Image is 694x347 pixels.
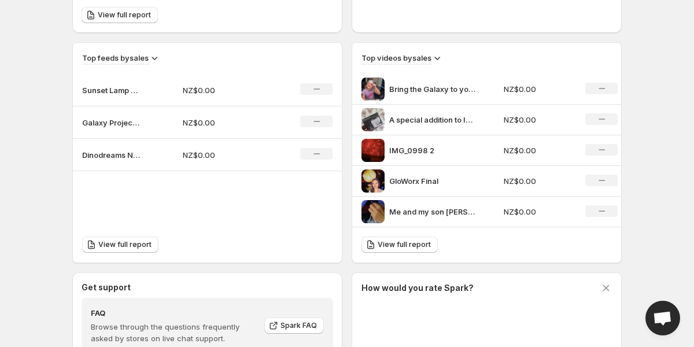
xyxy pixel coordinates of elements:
[361,77,385,101] img: Bring the Galaxy to your room one disc at a time
[389,114,476,125] p: A special addition to Islas bedtime routine gloworx
[504,175,572,187] p: NZ$0.00
[183,117,265,128] p: NZ$0.00
[361,169,385,193] img: GloWorx Final
[389,175,476,187] p: GloWorx Final
[183,149,265,161] p: NZ$0.00
[389,83,476,95] p: Bring the Galaxy to your room one disc at a time
[504,83,572,95] p: NZ$0.00
[389,145,476,156] p: IMG_0998 2
[504,145,572,156] p: NZ$0.00
[280,321,317,330] span: Spark FAQ
[361,52,431,64] h3: Top videos by sales
[82,7,158,23] a: View full report
[264,318,324,334] a: Spark FAQ
[504,206,572,217] p: NZ$0.00
[82,237,158,253] a: View full report
[361,200,385,223] img: Me and my son Keanu absolutely loved the Gloworx Galaxy Projector Its been such an amazing experi...
[82,117,140,128] p: Galaxy Projector Video Carousel
[82,149,140,161] p: Dinodreams Nightlight Videos
[361,282,474,294] h3: How would you rate Spark?
[378,240,431,249] span: View full report
[183,84,265,96] p: NZ$0.00
[82,52,149,64] h3: Top feeds by sales
[91,321,256,344] p: Browse through the questions frequently asked by stores on live chat support.
[98,10,151,20] span: View full report
[361,237,438,253] a: View full report
[98,240,152,249] span: View full report
[82,84,140,96] p: Sunset Lamp videos
[91,307,256,319] h4: FAQ
[361,139,385,162] img: IMG_0998 2
[504,114,572,125] p: NZ$0.00
[389,206,476,217] p: Me and my son [PERSON_NAME] absolutely loved the Gloworx Galaxy Projector Its been such an amazin...
[82,282,131,293] h3: Get support
[645,301,680,335] a: Open chat
[361,108,385,131] img: A special addition to Islas bedtime routine gloworx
